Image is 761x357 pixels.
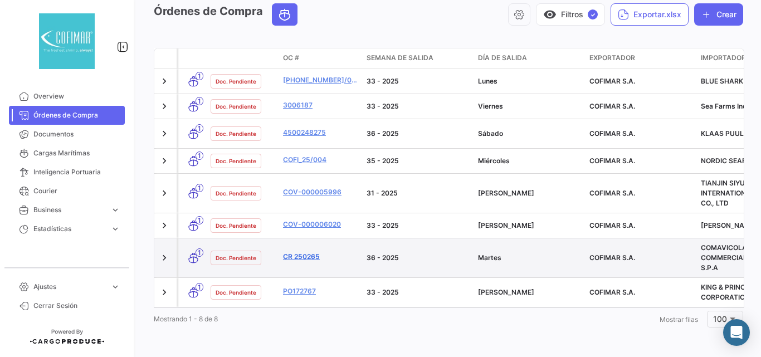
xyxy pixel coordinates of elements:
[536,3,605,26] button: visibilityFiltros✓
[694,3,743,26] button: Crear
[216,157,256,165] span: Doc. Pendiente
[272,4,297,25] button: Ocean
[159,128,170,139] a: Expand/Collapse Row
[478,188,580,198] div: [PERSON_NAME]
[367,188,469,198] div: 31 - 2025
[589,53,635,63] span: Exportador
[701,53,746,63] span: Importador
[39,13,95,69] img: dddaabaa-7948-40ed-83b9-87789787af52.jpeg
[478,156,580,166] div: Miércoles
[196,124,203,133] span: 1
[283,286,358,296] a: PO172767
[33,282,106,292] span: Ajustes
[589,253,635,262] span: COFIMAR S.A.
[159,220,170,231] a: Expand/Collapse Row
[713,314,727,324] span: 100
[159,252,170,263] a: Expand/Collapse Row
[478,101,580,111] div: Viernes
[478,53,527,63] span: Día de Salida
[478,253,580,263] div: Martes
[33,224,106,234] span: Estadísticas
[367,253,469,263] div: 36 - 2025
[589,102,635,110] span: COFIMAR S.A.
[589,129,635,138] span: COFIMAR S.A.
[589,288,635,296] span: COFIMAR S.A.
[9,125,125,144] a: Documentos
[474,48,585,69] datatable-header-cell: Día de Salida
[33,129,120,139] span: Documentos
[543,8,557,21] span: visibility
[367,287,469,297] div: 33 - 2025
[660,315,698,324] span: Mostrar filas
[110,282,120,292] span: expand_more
[196,72,203,80] span: 1
[159,287,170,298] a: Expand/Collapse Row
[589,221,635,229] span: COFIMAR S.A.
[478,287,580,297] div: [PERSON_NAME]
[110,205,120,215] span: expand_more
[611,3,689,26] button: Exportar.xlsx
[589,189,635,197] span: COFIMAR S.A.
[178,48,206,69] datatable-header-cell: Modo de Transporte
[196,151,203,160] span: 1
[701,102,748,110] span: Sea Farms Inc.
[196,216,203,224] span: 1
[9,144,125,163] a: Cargas Marítimas
[478,76,580,86] div: Lunes
[283,187,358,197] a: COV-000005996
[9,182,125,200] a: Courier
[206,48,279,69] datatable-header-cell: Estado Doc.
[589,77,635,85] span: COFIMAR S.A.
[33,91,120,101] span: Overview
[216,102,256,111] span: Doc. Pendiente
[159,101,170,112] a: Expand/Collapse Row
[33,186,120,196] span: Courier
[478,221,580,231] div: [PERSON_NAME]
[33,148,120,158] span: Cargas Marítimas
[362,48,474,69] datatable-header-cell: Semana de Salida
[196,97,203,105] span: 1
[33,110,120,120] span: Órdenes de Compra
[159,76,170,87] a: Expand/Collapse Row
[283,219,358,229] a: COV-000006020
[701,129,758,138] span: KLAAS PUUL B.V.
[367,129,469,139] div: 36 - 2025
[283,155,358,165] a: COFI_25/004
[283,53,299,63] span: OC #
[367,76,469,86] div: 33 - 2025
[9,106,125,125] a: Órdenes de Compra
[279,48,362,69] datatable-header-cell: OC #
[216,288,256,297] span: Doc. Pendiente
[367,156,469,166] div: 35 - 2025
[110,224,120,234] span: expand_more
[216,221,256,230] span: Doc. Pendiente
[283,75,358,85] a: [PHONE_NUMBER]/098
[196,248,203,257] span: 1
[216,129,256,138] span: Doc. Pendiente
[588,9,598,19] span: ✓
[283,100,358,110] a: 3006187
[283,252,358,262] a: CR 250265
[33,301,120,311] span: Cerrar Sesión
[367,53,433,63] span: Semana de Salida
[159,155,170,167] a: Expand/Collapse Row
[723,319,750,346] div: Abrir Intercom Messenger
[216,189,256,198] span: Doc. Pendiente
[154,3,301,26] h3: Órdenes de Compra
[701,77,759,85] span: BLUE SHARK SRL.
[9,87,125,106] a: Overview
[159,188,170,199] a: Expand/Collapse Row
[216,77,256,86] span: Doc. Pendiente
[196,283,203,291] span: 1
[196,184,203,192] span: 1
[478,129,580,139] div: Sábado
[283,128,358,138] a: 4500248275
[154,315,218,323] span: Mostrando 1 - 8 de 8
[367,101,469,111] div: 33 - 2025
[585,48,696,69] datatable-header-cell: Exportador
[33,167,120,177] span: Inteligencia Portuaria
[589,157,635,165] span: COFIMAR S.A.
[9,163,125,182] a: Inteligencia Portuaria
[33,205,106,215] span: Business
[216,253,256,262] span: Doc. Pendiente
